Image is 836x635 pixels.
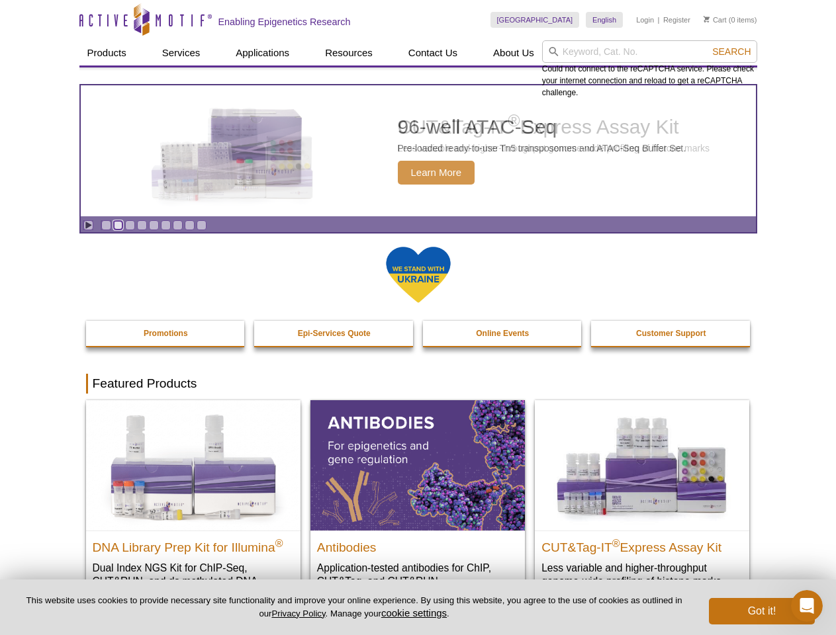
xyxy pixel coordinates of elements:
[708,46,755,58] button: Search
[385,245,451,304] img: We Stand With Ukraine
[476,329,529,338] strong: Online Events
[144,329,188,338] strong: Promotions
[535,400,749,530] img: CUT&Tag-IT® Express Assay Kit
[709,598,815,624] button: Got it!
[86,321,246,346] a: Promotions
[86,400,301,530] img: DNA Library Prep Kit for Illumina
[704,16,710,22] img: Your Cart
[636,15,654,24] a: Login
[535,400,749,601] a: CUT&Tag-IT® Express Assay Kit CUT&Tag-IT®Express Assay Kit Less variable and higher-throughput ge...
[218,16,351,28] h2: Enabling Epigenetics Research
[254,321,414,346] a: Epi-Services Quote
[658,12,660,28] li: |
[137,220,147,230] a: Go to slide 4
[317,534,518,554] h2: Antibodies
[542,40,757,63] input: Keyword, Cat. No.
[317,40,381,65] a: Resources
[125,220,135,230] a: Go to slide 3
[83,220,93,230] a: Toggle autoplay
[154,40,209,65] a: Services
[298,329,371,338] strong: Epi-Services Quote
[149,220,159,230] a: Go to slide 5
[541,534,743,554] h2: CUT&Tag-IT Express Assay Kit
[704,15,727,24] a: Cart
[591,321,751,346] a: Customer Support
[791,590,823,622] iframe: Intercom live chat
[381,607,447,618] button: cookie settings
[271,609,325,618] a: Privacy Policy
[542,40,757,99] div: Could not connect to the reCAPTCHA service. Please check your internet connection and reload to g...
[485,40,542,65] a: About Us
[541,561,743,588] p: Less variable and higher-throughput genome-wide profiling of histone marks​.
[400,40,465,65] a: Contact Us
[612,537,620,548] sup: ®
[79,40,134,65] a: Products
[21,595,687,620] p: This website uses cookies to provide necessary site functionality and improve your online experie...
[586,12,623,28] a: English
[490,12,580,28] a: [GEOGRAPHIC_DATA]
[704,12,757,28] li: (0 items)
[161,220,171,230] a: Go to slide 6
[101,220,111,230] a: Go to slide 1
[275,537,283,548] sup: ®
[317,561,518,588] p: Application-tested antibodies for ChIP, CUT&Tag, and CUT&RUN.
[86,374,751,394] h2: Featured Products
[185,220,195,230] a: Go to slide 8
[86,400,301,614] a: DNA Library Prep Kit for Illumina DNA Library Prep Kit for Illumina® Dual Index NGS Kit for ChIP-...
[310,400,525,601] a: All Antibodies Antibodies Application-tested antibodies for ChIP, CUT&Tag, and CUT&RUN.
[93,561,294,601] p: Dual Index NGS Kit for ChIP-Seq, CUT&RUN, and ds methylated DNA assays.
[93,534,294,554] h2: DNA Library Prep Kit for Illumina
[712,46,751,57] span: Search
[663,15,690,24] a: Register
[423,321,583,346] a: Online Events
[310,400,525,530] img: All Antibodies
[636,329,706,338] strong: Customer Support
[228,40,297,65] a: Applications
[197,220,207,230] a: Go to slide 9
[113,220,123,230] a: Go to slide 2
[173,220,183,230] a: Go to slide 7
